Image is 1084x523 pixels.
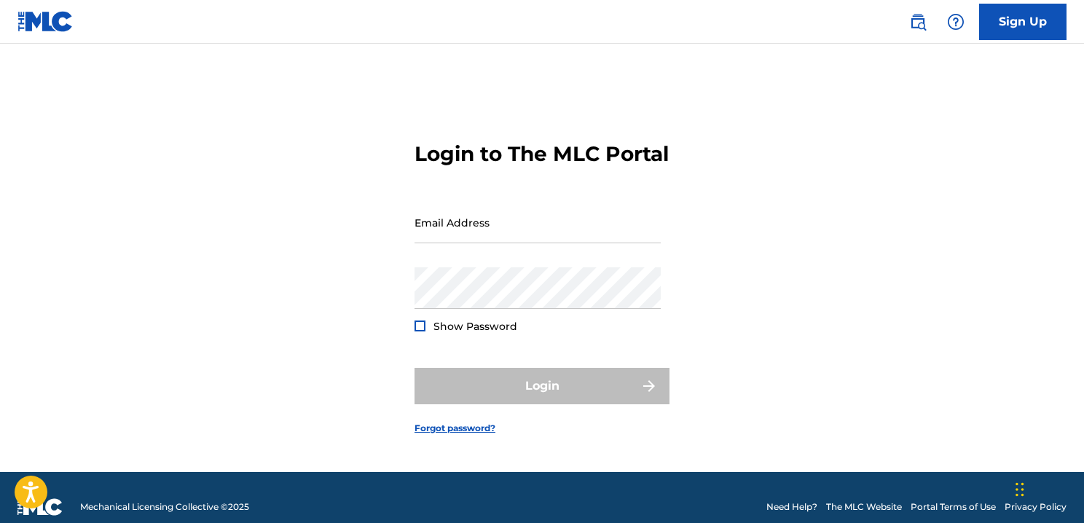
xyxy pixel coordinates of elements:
h3: Login to The MLC Portal [415,141,669,167]
img: MLC Logo [17,11,74,32]
div: Help [941,7,970,36]
img: logo [17,498,63,516]
img: help [947,13,965,31]
a: Need Help? [766,500,817,514]
a: Portal Terms of Use [911,500,996,514]
iframe: Chat Widget [1011,453,1084,523]
a: Public Search [903,7,932,36]
a: Privacy Policy [1005,500,1067,514]
a: The MLC Website [826,500,902,514]
a: Forgot password? [415,422,495,435]
a: Sign Up [979,4,1067,40]
img: search [909,13,927,31]
span: Show Password [433,320,517,333]
span: Mechanical Licensing Collective © 2025 [80,500,249,514]
div: Drag [1016,468,1024,511]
